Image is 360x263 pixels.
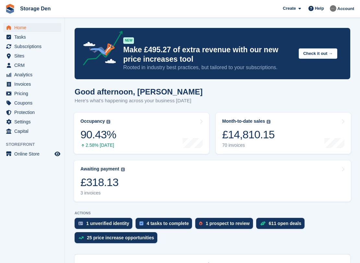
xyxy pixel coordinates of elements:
span: CRM [14,61,53,70]
span: Create [283,5,296,12]
span: Sites [14,51,53,60]
a: Occupancy 90.43% 2.58% [DATE] [74,113,209,154]
h1: Good afternoon, [PERSON_NAME] [75,87,203,96]
img: icon-info-grey-7440780725fd019a000dd9b08b2336e03edf1995a4989e88bcd33f0948082b44.svg [121,168,125,171]
a: menu [3,98,61,107]
p: ACTIONS [75,211,350,215]
a: menu [3,42,61,51]
span: Coupons [14,98,53,107]
img: prospect-51fa495bee0391a8d652442698ab0144808aea92771e9ea1ae160a38d050c398.svg [199,221,202,225]
a: 25 price increase opportunities [75,232,161,246]
span: Capital [14,127,53,136]
a: menu [3,149,61,158]
span: Help [315,5,324,12]
a: menu [3,127,61,136]
div: 25 price increase opportunities [87,235,154,240]
span: Online Store [14,149,53,158]
span: Account [337,6,354,12]
div: NEW [123,37,134,44]
a: menu [3,70,61,79]
img: Brian Barbour [330,5,336,12]
div: 70 invoices [222,143,275,148]
a: 611 open deals [256,218,308,232]
p: Make £495.27 of extra revenue with our new price increases tool [123,45,294,64]
div: Occupancy [80,119,105,124]
a: Month-to-date sales £14,810.15 70 invoices [216,113,351,154]
img: icon-info-grey-7440780725fd019a000dd9b08b2336e03edf1995a4989e88bcd33f0948082b44.svg [267,120,270,124]
img: verify_identity-adf6edd0f0f0b5bbfe63781bf79b02c33cf7c696d77639b501bdc392416b5a36.svg [78,221,83,225]
p: Rooted in industry best practices, but tailored to your subscriptions. [123,64,294,71]
span: Analytics [14,70,53,79]
a: menu [3,61,61,70]
a: menu [3,80,61,89]
img: price-adjustments-announcement-icon-8257ccfd72463d97f412b2fc003d46551f7dbcb40ab6d574587a9cd5c0d94... [78,31,123,68]
span: Settings [14,117,53,126]
div: 4 tasks to complete [147,221,189,226]
a: 1 prospect to review [195,218,256,232]
div: Month-to-date sales [222,119,265,124]
a: menu [3,89,61,98]
button: Check it out → [299,48,337,59]
span: Subscriptions [14,42,53,51]
div: 1 prospect to review [206,221,249,226]
a: menu [3,23,61,32]
a: menu [3,108,61,117]
div: 1 unverified identity [86,221,129,226]
img: task-75834270c22a3079a89374b754ae025e5fb1db73e45f91037f5363f120a921f8.svg [139,221,143,225]
img: price_increase_opportunities-93ffe204e8149a01c8c9dc8f82e8f89637d9d84a8eef4429ea346261dce0b2c0.svg [78,236,84,239]
span: Protection [14,108,53,117]
div: 611 open deals [269,221,301,226]
div: Awaiting payment [80,166,119,172]
img: deal-1b604bf984904fb50ccaf53a9ad4b4a5d6e5aea283cecdc64d6e3604feb123c2.svg [260,221,266,226]
a: Storage Den [18,3,53,14]
img: icon-info-grey-7440780725fd019a000dd9b08b2336e03edf1995a4989e88bcd33f0948082b44.svg [106,120,110,124]
span: Storefront [6,141,65,148]
span: Home [14,23,53,32]
span: Tasks [14,32,53,42]
a: menu [3,51,61,60]
div: 90.43% [80,128,116,141]
a: Preview store [54,150,61,158]
a: 4 tasks to complete [136,218,195,232]
p: Here's what's happening across your business [DATE] [75,97,203,105]
span: Invoices [14,80,53,89]
div: £318.13 [80,176,125,189]
a: Awaiting payment £318.13 3 invoices [74,160,351,202]
a: menu [3,32,61,42]
div: £14,810.15 [222,128,275,141]
div: 3 invoices [80,190,125,196]
img: stora-icon-8386f47178a22dfd0bd8f6a31ec36ba5ce8667c1dd55bd0f319d3a0aa187defe.svg [5,4,15,14]
a: menu [3,117,61,126]
a: 1 unverified identity [75,218,136,232]
div: 2.58% [DATE] [80,143,116,148]
span: Pricing [14,89,53,98]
